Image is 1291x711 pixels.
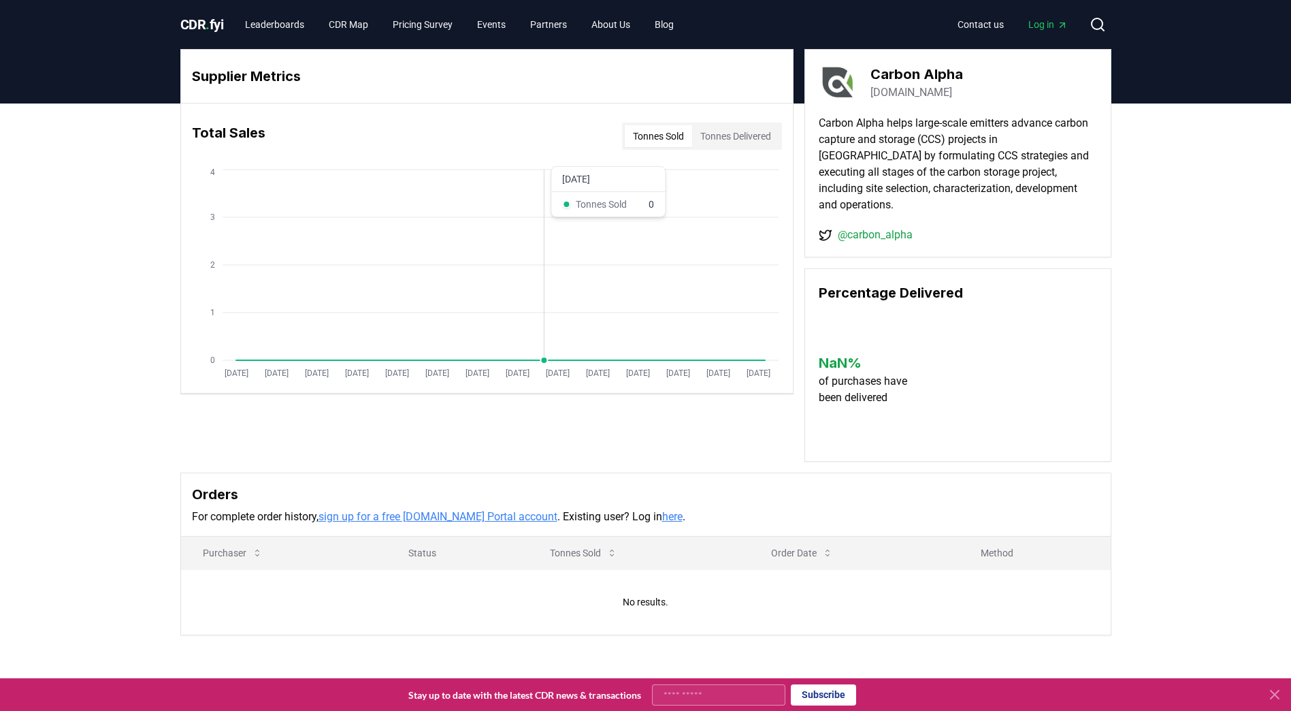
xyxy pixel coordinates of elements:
[625,125,692,147] button: Tonnes Sold
[465,368,489,378] tspan: [DATE]
[234,12,315,37] a: Leaderboards
[692,125,779,147] button: Tonnes Delivered
[397,546,518,560] p: Status
[192,123,265,150] h3: Total Sales
[970,546,1100,560] p: Method
[505,368,529,378] tspan: [DATE]
[644,12,685,37] a: Blog
[192,66,782,86] h3: Supplier Metrics
[466,12,517,37] a: Events
[666,368,689,378] tspan: [DATE]
[180,15,224,34] a: CDR.fyi
[819,115,1097,213] p: Carbon Alpha helps large-scale emitters advance carbon capture and storage (CCS) projects in [GEO...
[210,260,215,270] tspan: 2
[585,368,609,378] tspan: [DATE]
[180,16,224,33] span: CDR fyi
[819,283,1097,303] h3: Percentage Delivered
[760,539,844,567] button: Order Date
[425,368,448,378] tspan: [DATE]
[545,368,569,378] tspan: [DATE]
[304,368,328,378] tspan: [DATE]
[662,510,683,523] a: here
[210,212,215,222] tspan: 3
[746,368,770,378] tspan: [DATE]
[947,12,1015,37] a: Contact us
[539,539,628,567] button: Tonnes Sold
[870,84,952,101] a: [DOMAIN_NAME]
[192,484,1100,505] h3: Orders
[264,368,288,378] tspan: [DATE]
[344,368,368,378] tspan: [DATE]
[1028,18,1068,31] span: Log in
[519,12,578,37] a: Partners
[181,569,1111,635] td: No results.
[224,368,248,378] tspan: [DATE]
[706,368,730,378] tspan: [DATE]
[210,355,215,365] tspan: 0
[1017,12,1079,37] a: Log in
[581,12,641,37] a: About Us
[819,373,920,406] p: of purchases have been delivered
[210,168,215,177] tspan: 4
[210,308,215,317] tspan: 1
[838,227,913,243] a: @carbon_alpha
[819,353,920,373] h3: NaN %
[819,63,857,101] img: Carbon Alpha-logo
[870,64,963,84] h3: Carbon Alpha
[234,12,685,37] nav: Main
[192,539,274,567] button: Purchaser
[382,12,463,37] a: Pricing Survey
[625,368,649,378] tspan: [DATE]
[192,509,1100,525] p: For complete order history, . Existing user? Log in .
[385,368,408,378] tspan: [DATE]
[947,12,1079,37] nav: Main
[318,510,557,523] a: sign up for a free [DOMAIN_NAME] Portal account
[318,12,379,37] a: CDR Map
[206,16,210,33] span: .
